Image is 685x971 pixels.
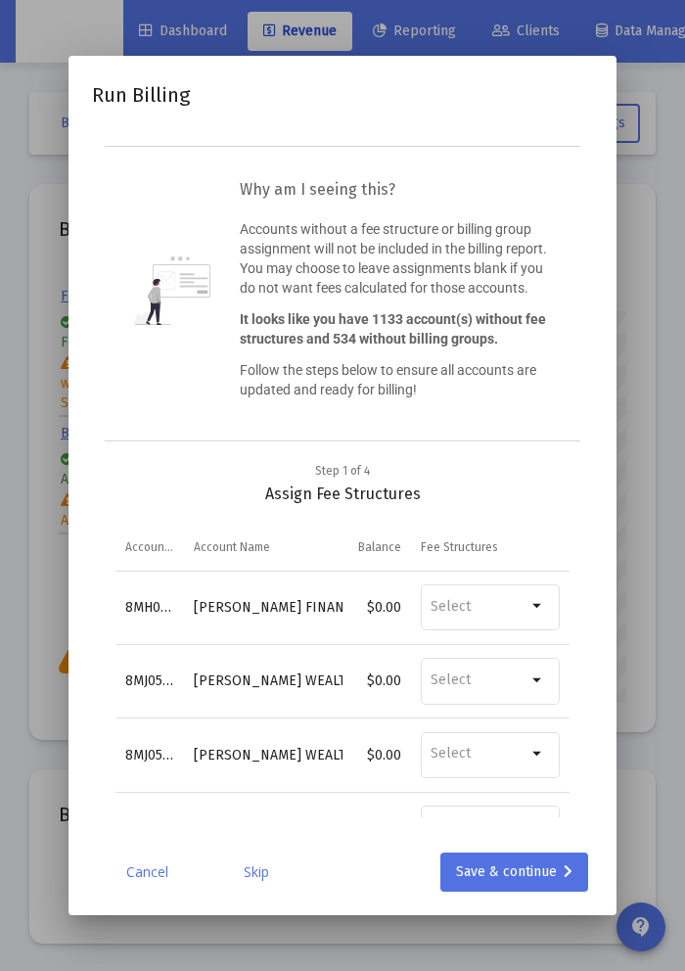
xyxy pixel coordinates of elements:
[431,741,525,766] mat-chip-list: Selection
[240,176,551,204] h3: Why am I seeing this?
[431,745,533,763] input: Select
[115,572,184,645] td: 8MH05002
[194,598,333,618] div: [PERSON_NAME] FINANCIAL Other
[240,360,551,399] p: Follow the steps below to ensure all accounts are updated and ready for billing!
[342,524,411,571] td: Column Balance
[421,539,498,555] div: Fee Structures
[352,598,401,618] div: $0.00
[134,256,210,325] img: question
[431,668,525,693] mat-chip-list: Selection
[194,746,333,765] div: [PERSON_NAME] WEALTH MANAGEMENT AND Other
[240,219,551,298] p: Accounts without a fee structure or billing group assignment will not be included in the billing ...
[184,524,342,571] td: Column Account Name
[98,862,196,882] a: Cancel
[92,79,190,111] h2: Run Billing
[315,461,370,481] div: Step 1 of 4
[411,524,570,571] td: Column Fee Structures
[240,309,551,348] p: It looks like you have 1133 account(s) without fee structures and 534 without billing groups.
[115,524,184,571] td: Column Account No.
[115,524,570,817] div: Data grid
[115,792,184,865] td: 8MT05002
[526,594,550,618] mat-icon: arrow_drop_down
[526,816,550,840] mat-icon: arrow_drop_down
[431,594,525,620] mat-chip-list: Selection
[194,671,333,691] div: [PERSON_NAME] WEALTH MANAGEMENT AND Other
[352,746,401,765] div: $0.00
[526,669,550,692] mat-icon: arrow_drop_down
[125,539,174,555] div: Account No.
[358,539,401,555] div: Balance
[456,853,572,892] div: Save & continue
[115,461,570,504] div: Assign Fee Structures
[440,853,588,892] button: Save & continue
[207,862,305,882] a: Skip
[526,742,550,765] mat-icon: arrow_drop_down
[115,644,184,717] td: 8MJ05002
[431,671,533,689] input: Select
[352,671,401,691] div: $0.00
[115,718,184,792] td: 8MJ05004
[194,539,270,555] div: Account Name
[431,598,533,616] input: Select
[431,815,525,841] mat-chip-list: Selection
